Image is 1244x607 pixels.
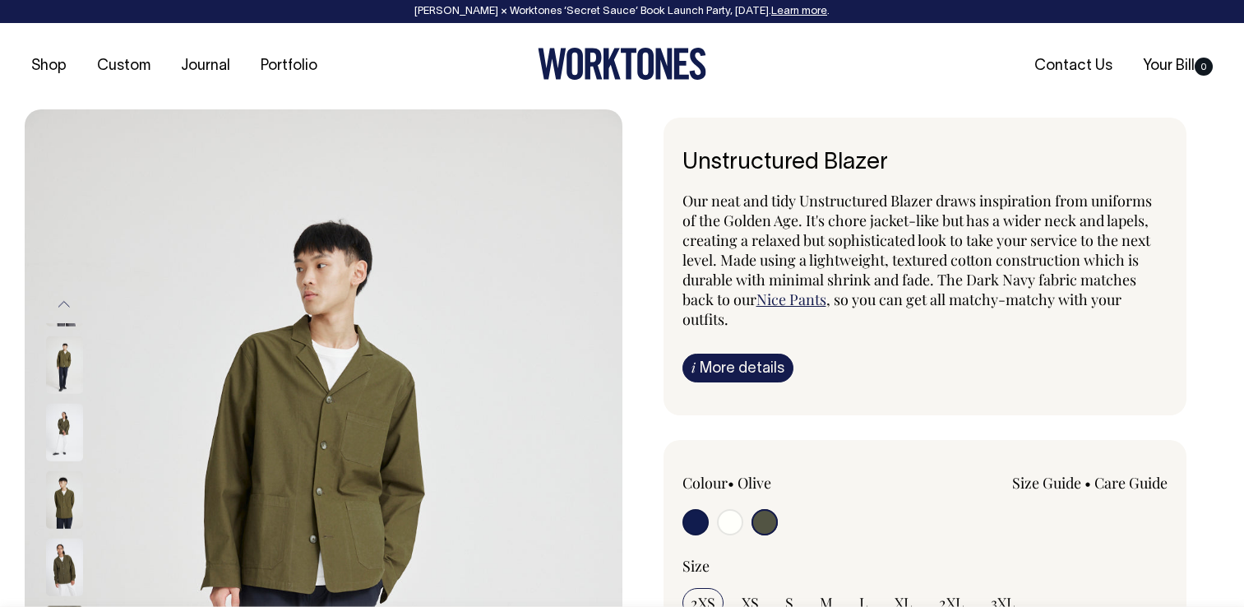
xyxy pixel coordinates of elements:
[16,6,1228,17] div: [PERSON_NAME] × Worktones ‘Secret Sauce’ Book Launch Party, [DATE]. .
[682,151,1168,176] h1: Unstructured Blazer
[682,556,1168,576] div: Size
[682,354,793,382] a: iMore details
[682,191,1152,309] span: Our neat and tidy Unstructured Blazer draws inspiration from uniforms of the Golden Age. It's cho...
[738,473,771,493] label: Olive
[771,7,827,16] a: Learn more
[1084,473,1091,493] span: •
[682,290,1121,329] span: , so you can get all matchy-matchy with your outfits.
[90,53,157,80] a: Custom
[1136,53,1219,80] a: Your Bill0
[691,359,696,376] span: i
[254,53,324,80] a: Portfolio
[1195,58,1213,76] span: 0
[46,336,83,394] img: olive
[1028,53,1119,80] a: Contact Us
[46,539,83,596] img: olive
[46,404,83,461] img: olive
[728,473,734,493] span: •
[1012,473,1081,493] a: Size Guide
[25,53,73,80] a: Shop
[1094,473,1168,493] a: Care Guide
[756,290,826,309] a: Nice Pants
[46,471,83,529] img: olive
[174,53,237,80] a: Journal
[52,286,76,323] button: Previous
[682,473,876,493] div: Colour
